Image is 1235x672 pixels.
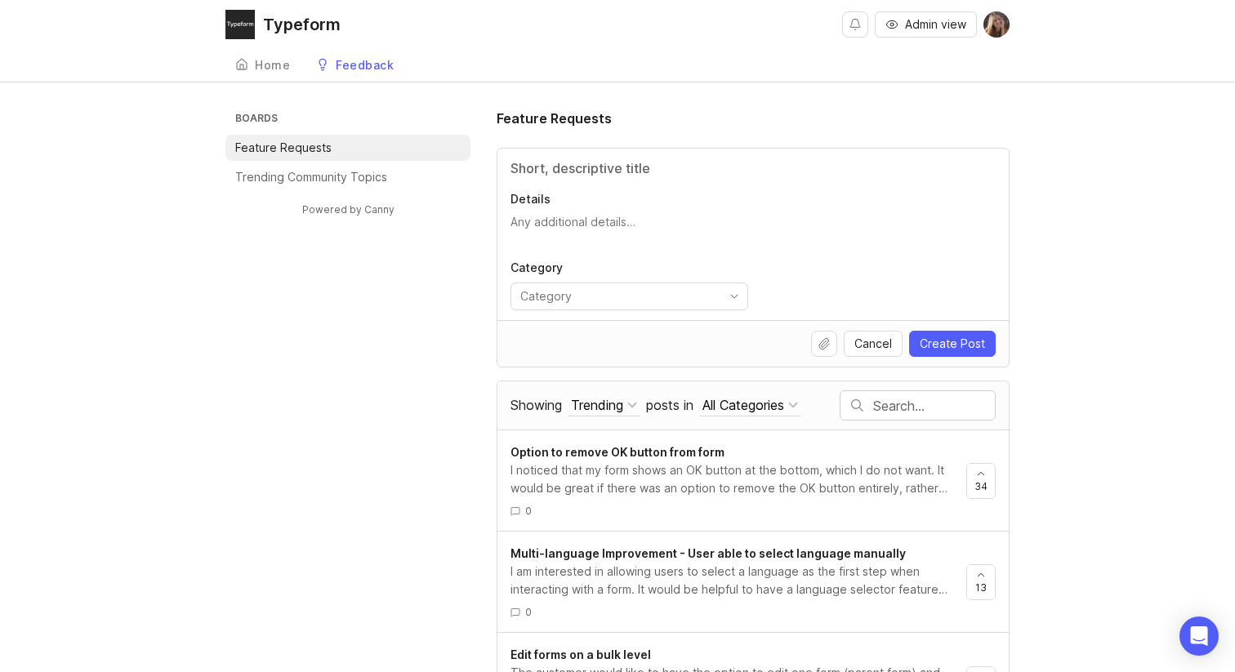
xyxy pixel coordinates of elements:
button: Admin view [875,11,977,38]
p: Trending Community Topics [235,169,387,185]
div: Home [255,60,290,71]
h1: Feature Requests [497,109,612,128]
span: Cancel [854,336,892,352]
p: Category [510,260,748,276]
button: Showing [568,394,640,416]
div: Open Intercom Messenger [1179,616,1219,656]
a: Trending Community Topics [225,164,470,190]
input: Search… [873,397,995,415]
span: 0 [525,605,532,619]
a: Option to remove OK button from formI noticed that my form shows an OK button at the bottom, whic... [510,443,966,518]
input: Category [520,287,720,305]
textarea: Details [510,214,996,247]
div: I noticed that my form shows an OK button at the bottom, which I do not want. It would be great i... [510,461,953,497]
span: 34 [974,479,988,493]
input: Title [510,158,996,178]
p: Details [510,191,996,207]
span: Option to remove OK button from form [510,445,725,459]
a: Feature Requests [225,135,470,161]
button: Notifications [842,11,868,38]
div: I am interested in allowing users to select a language as the first step when interacting with a ... [510,563,953,599]
span: Multi-language Improvement - User able to select language manually [510,546,906,560]
p: Feature Requests [235,140,332,156]
span: 13 [975,581,987,594]
button: Upload file [811,331,837,357]
div: Feedback [336,60,394,71]
div: Trending [571,396,623,414]
svg: toggle icon [721,290,747,303]
a: Powered by Canny [300,200,397,219]
div: All Categories [702,396,784,414]
span: Admin view [905,16,966,33]
img: Laura Marco [983,11,1010,38]
img: Typeform logo [225,10,255,39]
button: posts in [699,394,801,416]
span: Create Post [920,336,985,352]
button: Create Post [909,331,996,357]
button: Cancel [844,331,903,357]
h3: Boards [232,109,470,131]
span: Showing [510,397,562,413]
span: posts in [646,397,693,413]
span: Edit forms on a bulk level [510,648,651,661]
a: Home [225,49,300,82]
a: Feedback [306,49,403,82]
button: 34 [966,463,996,499]
div: Typeform [263,16,341,33]
span: 0 [525,504,532,518]
div: toggle menu [510,283,748,310]
a: Multi-language Improvement - User able to select language manuallyI am interested in allowing use... [510,545,966,619]
button: 13 [966,564,996,600]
